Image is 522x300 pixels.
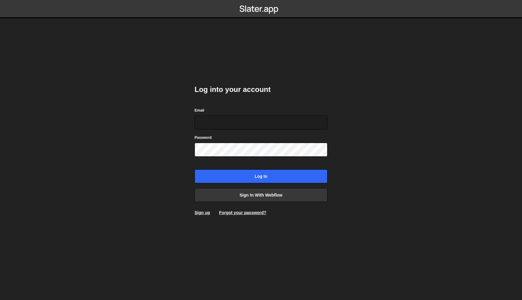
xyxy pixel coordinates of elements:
[195,188,327,202] a: Sign in with Webflow
[195,107,204,113] label: Email
[195,210,210,215] a: Sign up
[219,210,266,215] a: Forgot your password?
[195,135,212,141] label: Password
[195,85,327,94] h2: Log into your account
[195,169,327,183] input: Log in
